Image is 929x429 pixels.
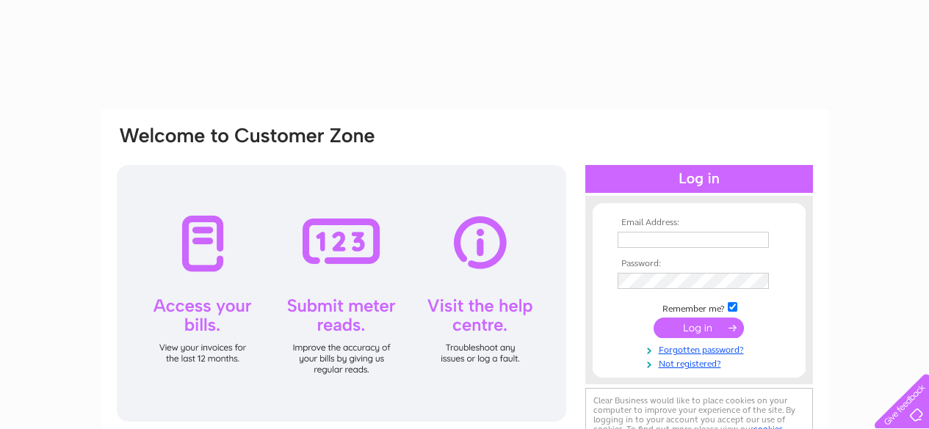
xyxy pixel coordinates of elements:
th: Email Address: [614,218,784,228]
th: Password: [614,259,784,269]
td: Remember me? [614,300,784,315]
a: Forgotten password? [618,342,784,356]
a: Not registered? [618,356,784,370]
input: Submit [654,318,744,338]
